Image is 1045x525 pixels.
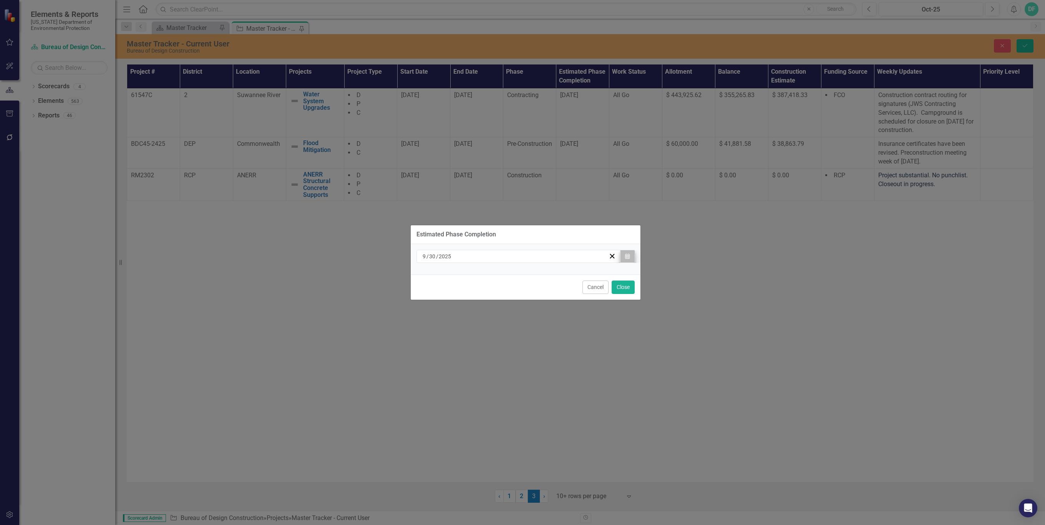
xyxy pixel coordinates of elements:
span: / [436,253,438,260]
div: Estimated Phase Completion [416,231,496,238]
div: Open Intercom Messenger [1019,499,1037,517]
button: Close [612,281,635,294]
span: / [426,253,429,260]
button: Cancel [582,281,609,294]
